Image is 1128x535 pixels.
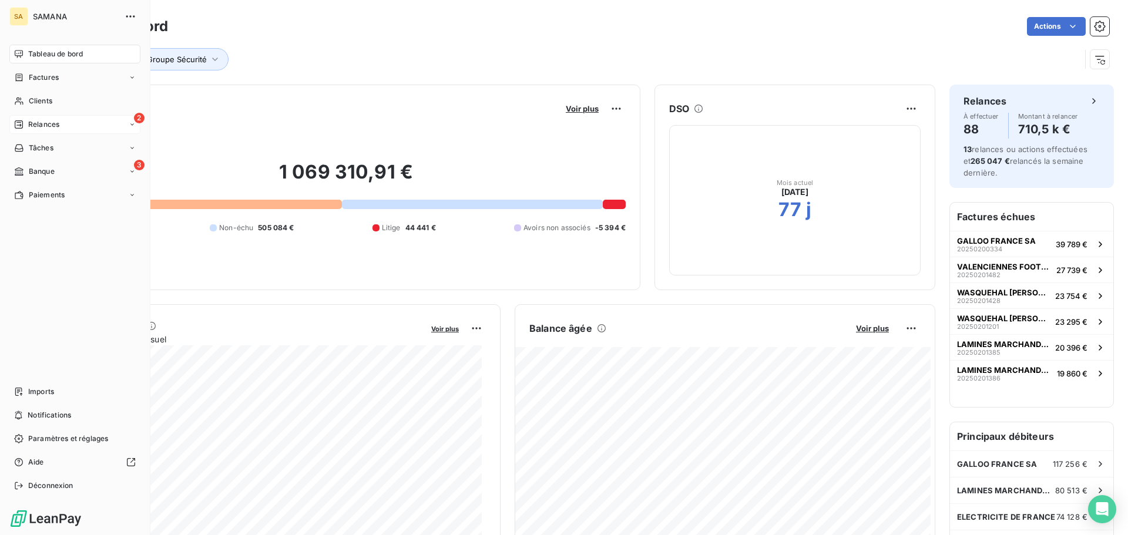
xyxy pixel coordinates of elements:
[83,48,229,70] button: Entité : Safe Groupe Sécurité
[950,308,1113,334] button: WASQUEHAL [PERSON_NAME] PROJ JJ IMMO2025020120123 295 €
[28,410,71,420] span: Notifications
[1056,512,1087,521] span: 74 128 €
[957,459,1037,469] span: GALLOO FRANCE SA
[66,160,626,196] h2: 1 069 310,91 €
[1018,120,1078,139] h4: 710,5 k €
[9,509,82,528] img: Logo LeanPay
[957,365,1052,375] span: LAMINES MARCHANDS EUROPEENS
[957,314,1050,323] span: WASQUEHAL [PERSON_NAME] PROJ JJ IMMO
[405,223,436,233] span: 44 441 €
[957,323,999,330] span: 20250201201
[963,94,1006,108] h6: Relances
[219,223,253,233] span: Non-échu
[950,257,1113,282] button: VALENCIENNES FOOTBALL CLUB2025020148227 739 €
[957,512,1055,521] span: ELECTRICITE DE FRANCE
[1055,343,1087,352] span: 20 396 €
[529,321,592,335] h6: Balance âgée
[28,49,83,59] span: Tableau de bord
[950,334,1113,360] button: LAMINES MARCHANDS EUROPEENS2025020138520 396 €
[29,143,53,153] span: Tâches
[971,156,1009,166] span: 265 047 €
[9,7,28,26] div: SA
[957,297,1001,304] span: 20250201428
[562,103,602,114] button: Voir plus
[28,386,54,397] span: Imports
[1056,265,1087,275] span: 27 739 €
[963,113,999,120] span: À effectuer
[28,119,59,130] span: Relances
[856,324,889,333] span: Voir plus
[29,72,59,83] span: Factures
[566,104,599,113] span: Voir plus
[258,223,294,233] span: 505 084 €
[957,349,1001,356] span: 20250201385
[29,190,65,200] span: Paiements
[963,144,972,154] span: 13
[29,96,52,106] span: Clients
[134,113,145,123] span: 2
[595,223,626,233] span: -5 394 €
[957,486,1055,495] span: LAMINES MARCHANDS EUROPEENS
[1055,291,1087,301] span: 23 754 €
[1056,240,1087,249] span: 39 789 €
[778,198,801,221] h2: 77
[1018,113,1078,120] span: Montant à relancer
[1057,369,1087,378] span: 19 860 €
[669,102,689,116] h6: DSO
[957,339,1050,349] span: LAMINES MARCHANDS EUROPEENS
[1055,317,1087,327] span: 23 295 €
[852,323,892,334] button: Voir plus
[523,223,590,233] span: Avoirs non associés
[950,282,1113,308] button: WASQUEHAL [PERSON_NAME] PROJ JJ IMMO2025020142823 754 €
[1055,486,1087,495] span: 80 513 €
[963,120,999,139] h4: 88
[957,271,1001,278] span: 20250201482
[428,323,462,334] button: Voir plus
[1053,459,1087,469] span: 117 256 €
[777,179,814,186] span: Mois actuel
[950,203,1113,231] h6: Factures échues
[28,433,108,444] span: Paramètres et réglages
[806,198,811,221] h2: j
[431,325,459,333] span: Voir plus
[950,231,1113,257] button: GALLOO FRANCE SA2025020033439 789 €
[957,375,1001,382] span: 20250201386
[950,422,1113,450] h6: Principaux débiteurs
[29,166,55,177] span: Banque
[100,55,207,64] span: Entité : Safe Groupe Sécurité
[9,453,140,472] a: Aide
[66,333,423,345] span: Chiffre d'affaires mensuel
[134,160,145,170] span: 3
[1088,495,1116,523] div: Open Intercom Messenger
[957,288,1050,297] span: WASQUEHAL [PERSON_NAME] PROJ JJ IMMO
[781,186,809,198] span: [DATE]
[963,144,1087,177] span: relances ou actions effectuées et relancés la semaine dernière.
[28,480,73,491] span: Déconnexion
[957,245,1002,253] span: 20250200334
[957,262,1052,271] span: VALENCIENNES FOOTBALL CLUB
[1027,17,1086,36] button: Actions
[957,236,1036,245] span: GALLOO FRANCE SA
[382,223,401,233] span: Litige
[950,360,1113,386] button: LAMINES MARCHANDS EUROPEENS2025020138619 860 €
[33,12,117,21] span: SAMANA
[28,457,44,467] span: Aide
